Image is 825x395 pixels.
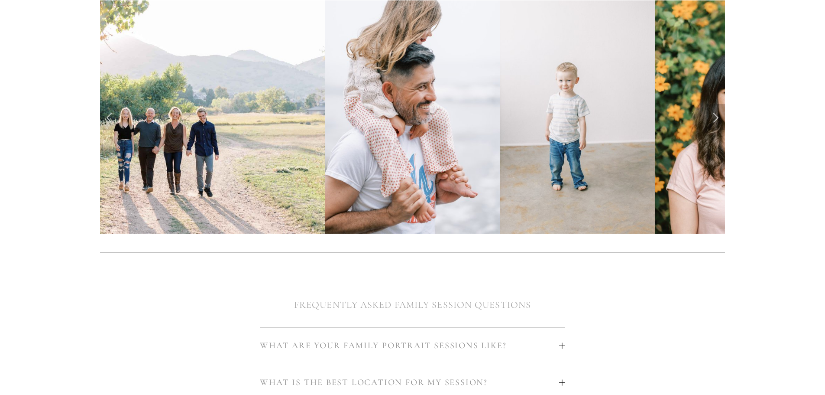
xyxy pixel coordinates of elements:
button: WHAT ARE YOUR FAMILY PORTRAIT SESSIONS LIKE? [260,327,565,364]
a: Next Slide [706,104,725,130]
img: little-boy-in-studio.jpg [500,0,655,234]
a: Previous Slide [100,104,119,130]
img: daddy-daughter.jpg [325,0,499,234]
h2: FREQUENTLY ASKED FAMILY SESSION QUESTIONS [100,298,725,312]
span: WHAT ARE YOUR FAMILY PORTRAIT SESSIONS LIKE? [260,340,559,351]
span: WHAT IS THE BEST LOCATION FOR MY SESSION? [260,377,559,388]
